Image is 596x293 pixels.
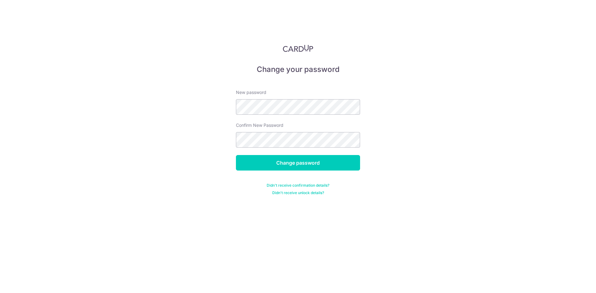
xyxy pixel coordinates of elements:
[236,89,266,95] label: New password
[272,190,324,195] a: Didn't receive unlock details?
[236,64,360,74] h5: Change your password
[236,122,283,128] label: Confirm New Password
[236,155,360,171] input: Change password
[267,183,329,188] a: Didn't receive confirmation details?
[283,45,313,52] img: CardUp Logo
